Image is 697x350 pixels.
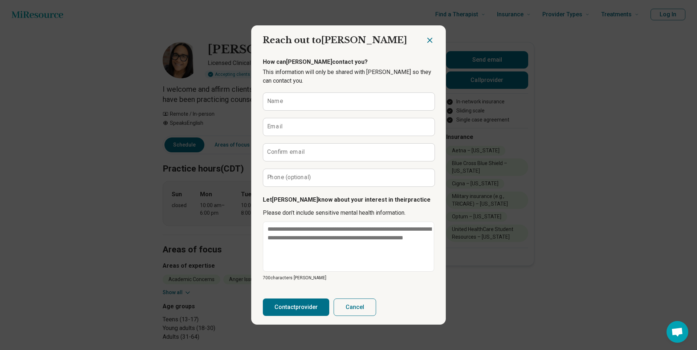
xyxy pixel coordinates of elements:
label: Confirm email [267,149,305,155]
button: Close dialog [425,36,434,45]
button: Cancel [334,298,376,316]
span: Reach out to [PERSON_NAME] [263,35,407,45]
p: 700 characters [PERSON_NAME] [263,275,434,281]
label: Phone (optional) [267,174,311,180]
p: Let [PERSON_NAME] know about your interest in their practice [263,195,434,204]
p: How can [PERSON_NAME] contact you? [263,58,434,66]
label: Email [267,124,282,129]
p: Please don’t include sensitive mental health information. [263,209,434,217]
p: This information will only be shared with [PERSON_NAME] so they can contact you. [263,68,434,85]
button: Contactprovider [263,298,329,316]
label: Name [267,98,283,104]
